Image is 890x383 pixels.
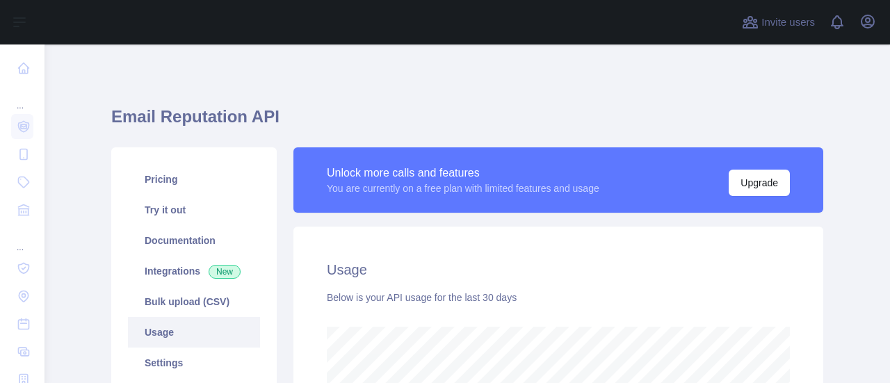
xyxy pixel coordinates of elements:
div: You are currently on a free plan with limited features and usage [327,181,599,195]
a: Usage [128,317,260,348]
span: New [209,265,241,279]
div: ... [11,225,33,253]
a: Bulk upload (CSV) [128,286,260,317]
button: Invite users [739,11,818,33]
h2: Usage [327,260,790,279]
div: ... [11,83,33,111]
a: Try it out [128,195,260,225]
span: Invite users [761,15,815,31]
a: Settings [128,348,260,378]
a: Integrations New [128,256,260,286]
div: Below is your API usage for the last 30 days [327,291,790,304]
div: Unlock more calls and features [327,165,599,181]
a: Pricing [128,164,260,195]
h1: Email Reputation API [111,106,823,139]
a: Documentation [128,225,260,256]
button: Upgrade [729,170,790,196]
